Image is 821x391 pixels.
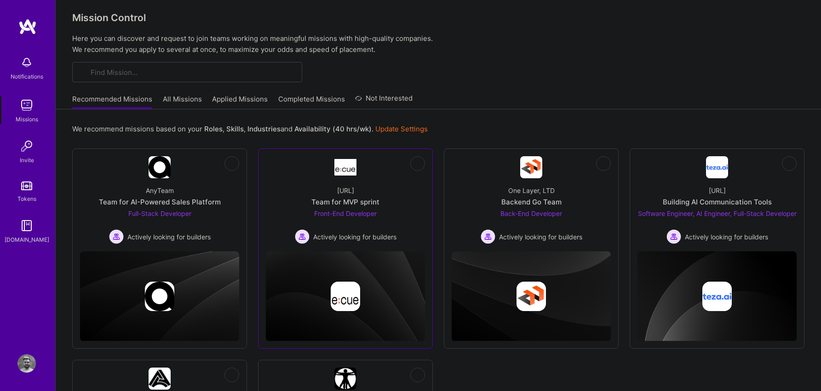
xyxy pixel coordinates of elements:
[5,235,49,244] div: [DOMAIN_NAME]
[517,282,546,311] img: Company logo
[331,282,360,311] img: Company logo
[337,186,354,195] div: [URL]
[72,12,804,23] h3: Mission Control
[80,67,90,78] i: icon SearchGrey
[355,93,413,109] a: Not Interested
[637,156,797,244] a: Company Logo[URL]Building AI Communication ToolsSoftware Engineer, AI Engineer, Full-Stack Develo...
[163,94,202,109] a: All Missions
[685,232,768,242] span: Actively looking for builders
[72,124,428,134] p: We recommend missions based on your , , and .
[334,368,356,390] img: Company Logo
[18,18,37,35] img: logo
[520,156,542,178] img: Company Logo
[313,232,396,242] span: Actively looking for builders
[666,229,681,244] img: Actively looking for builders
[21,181,32,190] img: tokens
[295,229,310,244] img: Actively looking for builders
[72,94,152,109] a: Recommended Missions
[80,251,239,341] img: cover
[228,371,235,379] i: icon EyeClosed
[72,33,804,55] p: Here you can discover and request to join teams working on meaningful missions with high-quality ...
[266,251,425,341] img: cover
[16,114,38,124] div: Missions
[500,210,562,217] span: Back-End Developer
[452,156,611,244] a: Company LogoOne Layer, LTDBackend Go TeamBack-End Developer Actively looking for buildersActively...
[334,159,356,176] img: Company Logo
[204,125,223,133] b: Roles
[17,216,36,235] img: guide book
[637,251,797,341] img: cover
[663,197,772,207] div: Building AI Communication Tools
[17,96,36,114] img: teamwork
[311,197,379,207] div: Team for MVP sprint
[149,368,171,390] img: Company Logo
[228,160,235,167] i: icon EyeClosed
[414,160,421,167] i: icon EyeClosed
[414,371,421,379] i: icon EyeClosed
[706,156,728,178] img: Company Logo
[314,210,377,217] span: Front-End Developer
[127,232,211,242] span: Actively looking for builders
[508,186,555,195] div: One Layer, LTD
[149,156,171,178] img: Company Logo
[17,354,36,373] img: User Avatar
[638,210,797,217] span: Software Engineer, AI Engineer, Full-Stack Developer
[91,68,295,77] input: Find Mission...
[452,251,611,341] img: cover
[499,232,582,242] span: Actively looking for builders
[786,160,793,167] i: icon EyeClosed
[226,125,244,133] b: Skills
[128,210,191,217] span: Full-Stack Developer
[600,160,607,167] i: icon EyeClosed
[375,125,428,133] a: Update Settings
[146,186,174,195] div: AnyTeam
[702,282,732,311] img: Company logo
[266,156,425,244] a: Company Logo[URL]Team for MVP sprintFront-End Developer Actively looking for buildersActively loo...
[20,155,34,165] div: Invite
[17,137,36,155] img: Invite
[709,186,726,195] div: [URL]
[145,282,174,311] img: Company logo
[99,197,221,207] div: Team for AI-Powered Sales Platform
[481,229,495,244] img: Actively looking for builders
[17,53,36,72] img: bell
[501,197,562,207] div: Backend Go Team
[15,354,38,373] a: User Avatar
[109,229,124,244] img: Actively looking for builders
[11,72,43,81] div: Notifications
[80,156,239,244] a: Company LogoAnyTeamTeam for AI-Powered Sales PlatformFull-Stack Developer Actively looking for bu...
[278,94,345,109] a: Completed Missions
[247,125,281,133] b: Industries
[212,94,268,109] a: Applied Missions
[17,194,36,204] div: Tokens
[294,125,372,133] b: Availability (40 hrs/wk)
